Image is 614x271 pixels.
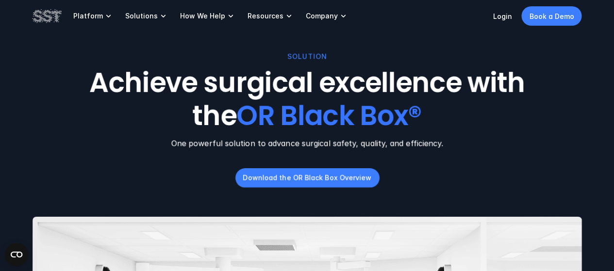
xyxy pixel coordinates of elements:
[235,168,379,188] a: Download the OR Black Box Overview
[243,173,371,183] p: Download the OR Black Box Overview
[522,6,582,26] a: Book a Demo
[180,12,225,20] p: How We Help
[5,243,28,266] button: Open CMP widget
[125,12,158,20] p: Solutions
[236,97,422,135] span: OR Black Box®
[33,137,582,149] p: One powerful solution to advance surgical safety, quality, and efficiency.
[33,8,62,24] img: SST logo
[530,11,574,21] p: Book a Demo
[493,12,512,20] a: Login
[73,12,103,20] p: Platform
[287,51,327,62] p: SOLUTION
[248,12,283,20] p: Resources
[71,67,544,132] h1: Achieve surgical excellence with the
[306,12,338,20] p: Company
